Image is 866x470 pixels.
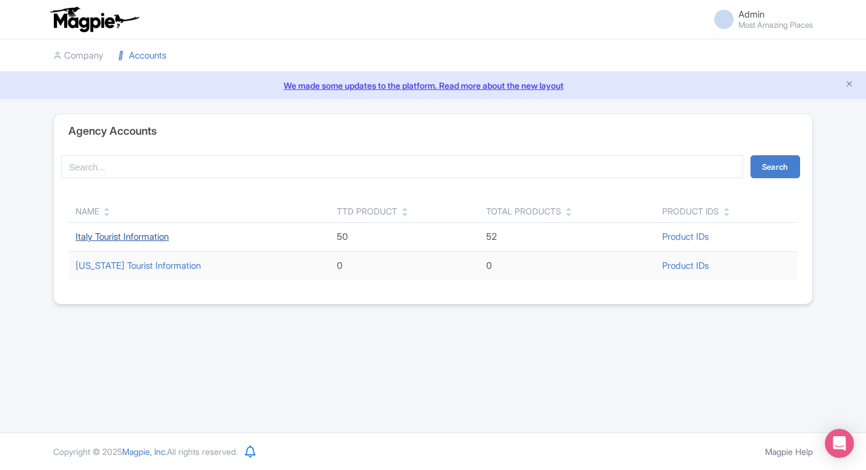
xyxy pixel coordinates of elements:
small: Most Amazing Places [738,21,813,29]
span: Magpie, Inc. [122,446,167,457]
a: Admin Most Amazing Places [707,10,813,29]
a: [US_STATE] Tourist Information [76,260,201,271]
button: Search [750,155,800,178]
div: Total Products [486,205,561,217]
div: Name [76,205,99,217]
div: Copyright © 2025 All rights reserved. [46,445,245,458]
td: 50 [330,223,479,252]
a: We made some updates to the platform. Read more about the new layout [7,79,859,92]
button: Close announcement [845,78,854,92]
div: Product IDs [662,205,719,217]
td: 0 [330,251,479,280]
input: Search... [61,155,743,178]
div: Open Intercom Messenger [825,429,854,458]
a: Product IDs [662,260,709,271]
td: 0 [479,251,656,280]
h4: Agency Accounts [68,125,157,137]
a: Company [53,39,103,72]
a: Product IDs [662,231,709,242]
a: Accounts [118,39,166,72]
img: logo-ab69f6fb50320c5b225c76a69d11143b.png [47,6,141,33]
td: 52 [479,223,656,252]
span: Admin [738,8,764,20]
div: TTD Product [337,205,397,217]
a: Italy Tourist Information [76,231,169,242]
a: Magpie Help [765,446,813,457]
